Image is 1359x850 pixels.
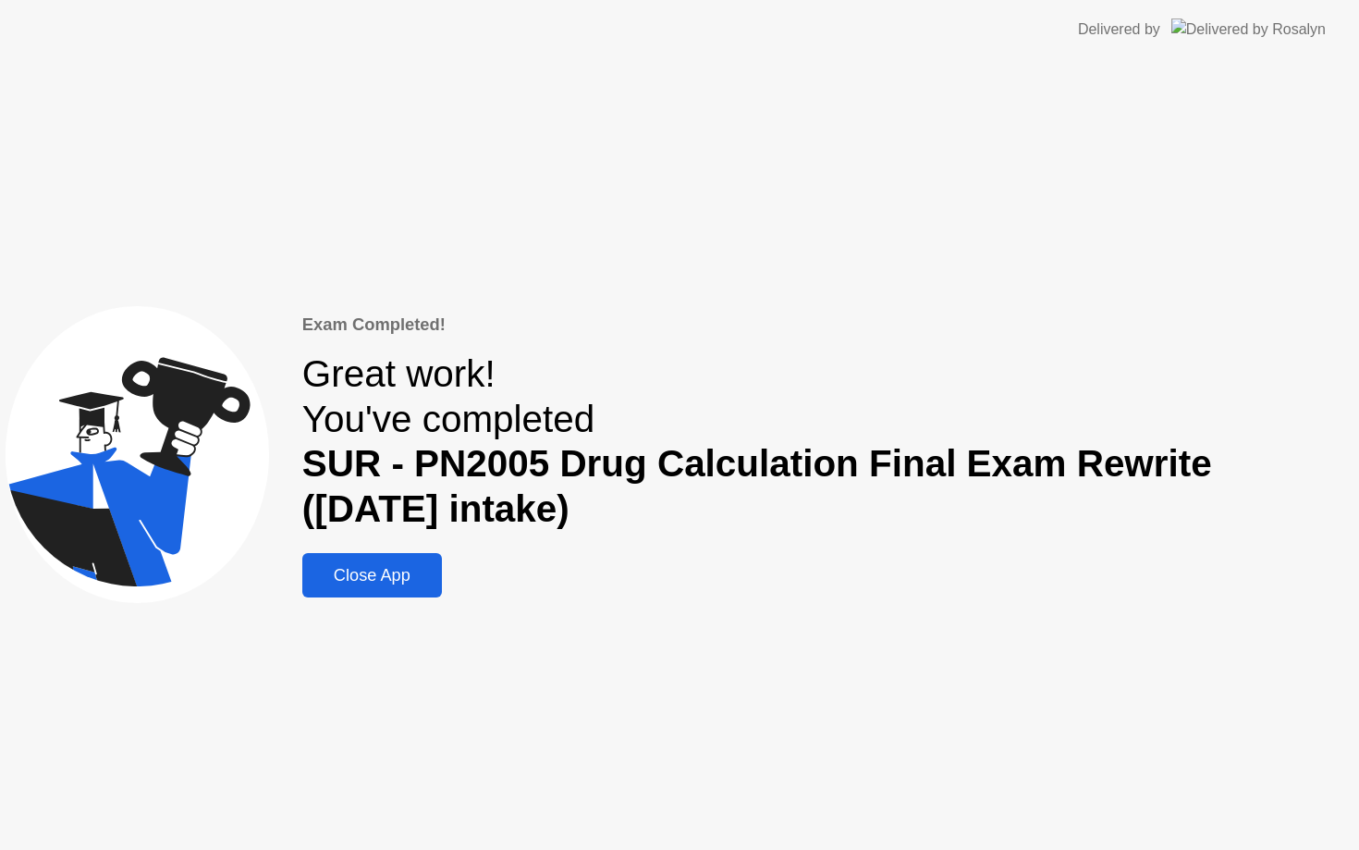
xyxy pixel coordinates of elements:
[1171,18,1326,40] img: Delivered by Rosalyn
[308,566,436,585] div: Close App
[302,351,1353,531] div: Great work! You've completed
[302,442,1212,530] b: SUR - PN2005 Drug Calculation Final Exam Rewrite ([DATE] intake)
[1078,18,1160,41] div: Delivered by
[302,312,1353,338] div: Exam Completed!
[302,553,442,597] button: Close App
